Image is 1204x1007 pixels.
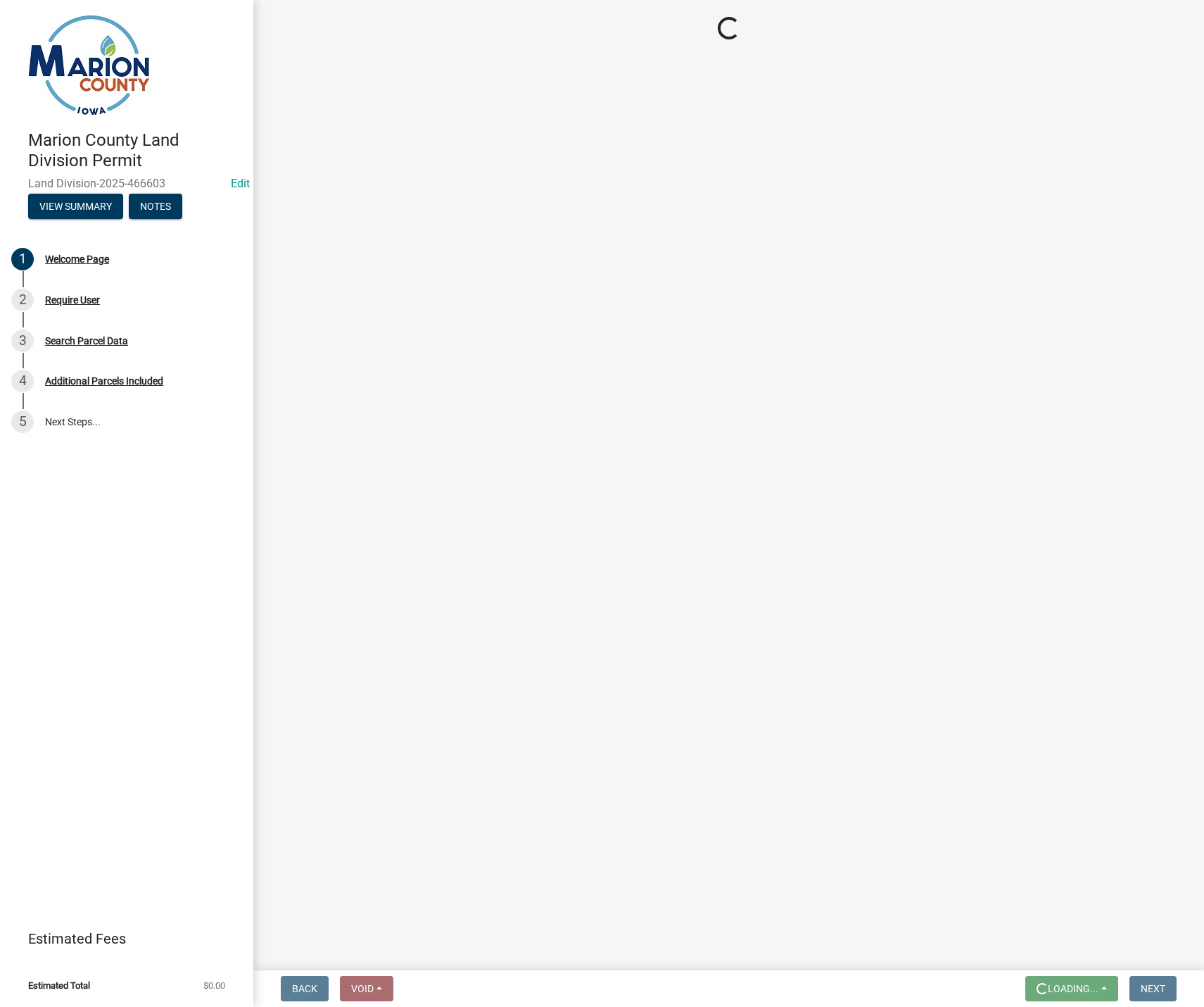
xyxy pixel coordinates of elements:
div: Require User [45,295,100,305]
span: Void [351,983,374,994]
div: 5 [11,411,34,433]
div: 1 [11,248,34,270]
div: Additional Parcels Included [45,376,163,386]
button: Next [1129,976,1177,1001]
button: View Summary [28,194,123,219]
wm-modal-confirm: Summary [28,201,123,213]
button: Loading... [1025,976,1118,1001]
span: Loading... [1048,983,1098,994]
button: Back [281,976,329,1001]
wm-modal-confirm: Edit Application Number [231,177,250,190]
div: Search Parcel Data [45,336,128,346]
img: Marion County, Iowa [28,15,150,115]
span: Estimated Total [28,981,90,990]
span: $0.00 [203,981,225,990]
span: Land Division-2025-466603 [28,177,225,190]
wm-modal-confirm: Notes [129,201,182,213]
button: Notes [129,194,182,219]
h4: Marion County Land Division Permit [28,130,242,171]
span: Back [292,983,317,994]
a: Edit [231,177,250,190]
button: Void [340,976,393,1001]
div: Welcome Page [45,254,109,264]
span: Next [1141,983,1165,994]
div: 4 [11,370,34,392]
a: Estimated Fees [11,925,231,953]
div: 2 [11,289,34,311]
div: 3 [11,330,34,352]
